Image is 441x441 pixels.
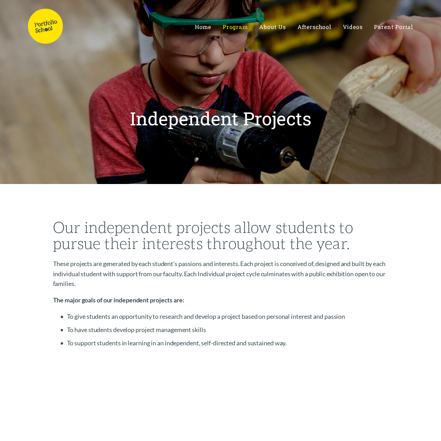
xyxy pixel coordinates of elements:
[223,23,248,30] span: Program
[297,23,331,30] a: Afterschool
[343,23,363,30] a: Videos
[374,23,413,30] a: Parent Portal
[28,9,63,44] img: Portfolio School
[53,219,388,251] h1: Our independent projects allow students to pursue their interests throughout the year.
[67,338,388,348] p: To support students in learning in an independent, self-directed and sustained way.
[53,296,184,304] strong: The major goals of our independent projects are:
[67,311,388,322] p: To give students an opportunity to research and develop a project based on personal interest and ...
[130,109,311,127] h1: Independent Projects
[53,259,388,289] p: These projects are generated by each student’s passions and interests. Each project is conceived ...
[195,23,211,30] a: Home
[259,23,286,30] span: About Us
[67,325,388,335] p: To have students develop project management skills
